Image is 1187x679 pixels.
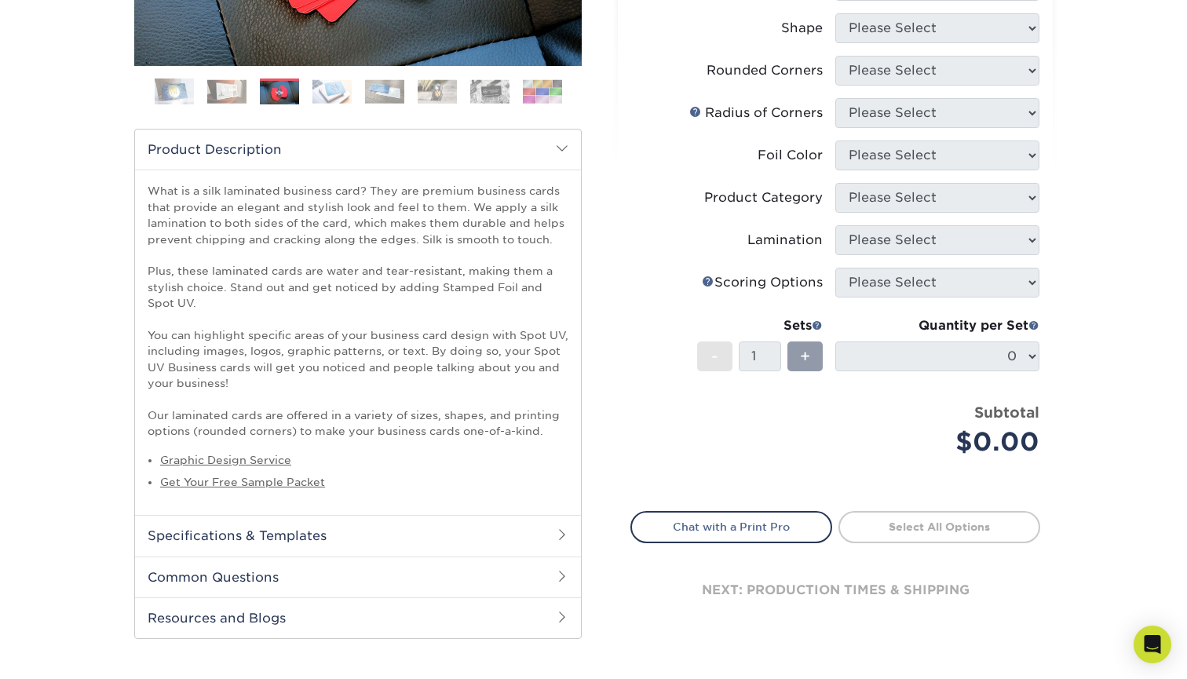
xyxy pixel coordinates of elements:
[835,316,1039,335] div: Quantity per Set
[135,515,581,556] h2: Specifications & Templates
[135,597,581,638] h2: Resources and Blogs
[781,19,823,38] div: Shape
[260,81,299,105] img: Business Cards 03
[711,345,718,368] span: -
[974,403,1039,421] strong: Subtotal
[1134,626,1171,663] div: Open Intercom Messenger
[160,476,325,488] a: Get Your Free Sample Packet
[689,104,823,122] div: Radius of Corners
[847,423,1039,461] div: $0.00
[838,511,1040,542] a: Select All Options
[207,79,247,104] img: Business Cards 02
[747,231,823,250] div: Lamination
[148,183,568,439] p: What is a silk laminated business card? They are premium business cards that provide an elegant a...
[704,188,823,207] div: Product Category
[135,557,581,597] h2: Common Questions
[630,511,832,542] a: Chat with a Print Pro
[800,345,810,368] span: +
[630,543,1040,637] div: next: production times & shipping
[160,454,291,466] a: Graphic Design Service
[418,79,457,104] img: Business Cards 06
[758,146,823,165] div: Foil Color
[697,316,823,335] div: Sets
[702,273,823,292] div: Scoring Options
[155,72,194,111] img: Business Cards 01
[365,79,404,104] img: Business Cards 05
[135,130,581,170] h2: Product Description
[523,79,562,104] img: Business Cards 08
[470,79,509,104] img: Business Cards 07
[312,79,352,104] img: Business Cards 04
[707,61,823,80] div: Rounded Corners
